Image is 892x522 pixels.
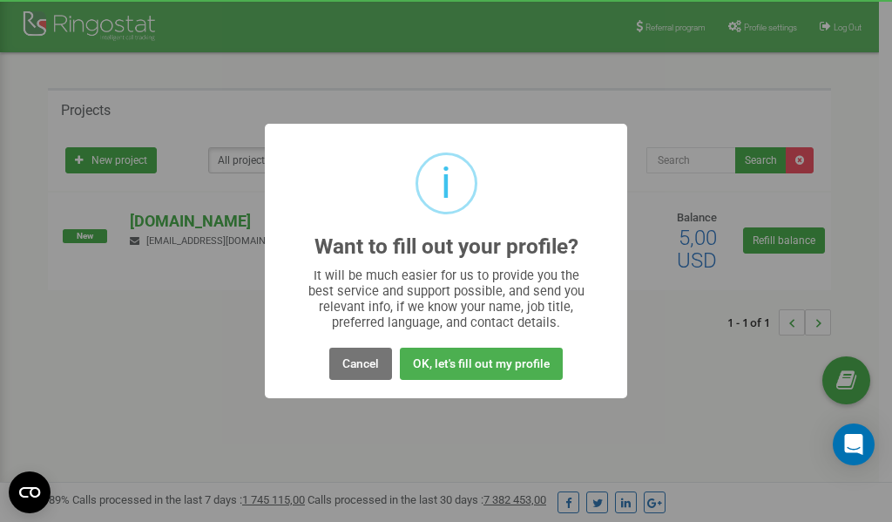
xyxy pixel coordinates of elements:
div: i [441,155,451,212]
div: It will be much easier for us to provide you the best service and support possible, and send you ... [300,268,593,330]
h2: Want to fill out your profile? [314,235,578,259]
button: Open CMP widget [9,471,51,513]
button: OK, let's fill out my profile [400,348,563,380]
div: Open Intercom Messenger [833,424,875,465]
button: Cancel [329,348,392,380]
